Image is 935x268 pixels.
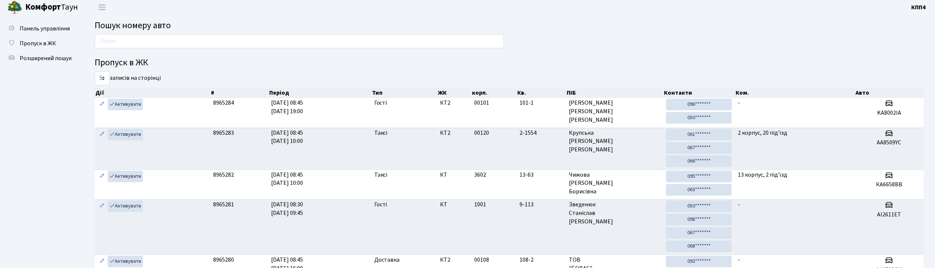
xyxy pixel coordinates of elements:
span: 13 корпус, 2 під'їзд [738,171,787,179]
span: - [738,200,740,209]
span: Панель управління [20,24,70,33]
span: Таун [25,1,78,14]
span: [PERSON_NAME] [PERSON_NAME] [PERSON_NAME] [569,99,660,124]
th: ПІБ [566,88,663,98]
th: корп. [471,88,517,98]
h5: АІ2611ЕТ [858,211,921,218]
span: КТ2 [440,256,468,264]
span: [DATE] 08:45 [DATE] 10:00 [271,171,303,187]
span: 2-1554 [519,129,563,137]
a: Активувати [108,200,143,212]
span: - [738,99,740,107]
span: Таксі [374,129,388,137]
b: Комфорт [25,1,61,13]
span: КТ [440,171,468,179]
th: Тип [371,88,437,98]
th: Дії [95,88,210,98]
span: Пошук номеру авто [95,19,171,32]
span: [DATE] 08:45 [DATE] 10:00 [271,129,303,146]
button: Переключити навігацію [93,1,111,13]
a: Пропуск в ЖК [4,36,78,51]
span: 3602 [474,171,486,179]
span: 8965280 [213,256,234,264]
span: 8965282 [213,171,234,179]
span: Гості [374,200,387,209]
h5: КА6658ВВ [858,181,921,188]
a: Редагувати [98,171,107,182]
span: Розширений пошук [20,54,72,62]
span: Крупська [PERSON_NAME] [PERSON_NAME] [569,129,660,154]
span: Гості [374,99,387,107]
a: Редагувати [98,129,107,140]
span: 1001 [474,200,486,209]
label: записів на сторінці [95,71,161,85]
h4: Пропуск в ЖК [95,58,924,68]
span: 00120 [474,129,489,137]
th: # [210,88,268,98]
a: Активувати [108,129,143,140]
span: 108-2 [519,256,563,264]
a: Редагувати [98,256,107,267]
span: Пропуск в ЖК [20,39,56,48]
th: Авто [855,88,924,98]
span: 8965281 [213,200,234,209]
a: Панель управління [4,21,78,36]
span: КТ2 [440,129,468,137]
span: 9-113 [519,200,563,209]
span: 00101 [474,99,489,107]
span: 2 корпус, 20 під'їзд [738,129,787,137]
a: Редагувати [98,200,107,212]
span: 8965284 [213,99,234,107]
th: Період [268,88,371,98]
span: 101-1 [519,99,563,107]
span: КТ2 [440,99,468,107]
select: записів на сторінці [95,71,110,85]
h5: KA8002IA [858,110,921,117]
span: Таксі [374,171,388,179]
a: Редагувати [98,99,107,110]
th: ЖК [437,88,472,98]
span: 13-63 [519,171,563,179]
a: Розширений пошук [4,51,78,66]
span: Доставка [374,256,400,264]
a: Активувати [108,99,143,110]
a: Активувати [108,171,143,182]
span: 8965283 [213,129,234,137]
span: КТ [440,200,468,209]
span: Чижова [PERSON_NAME] Борисівна [569,171,660,196]
span: - [738,256,740,264]
th: Ком. [735,88,855,98]
h5: AA8509YC [858,139,921,146]
span: 00108 [474,256,489,264]
a: Активувати [108,256,143,267]
span: [DATE] 08:30 [DATE] 09:45 [271,200,303,217]
span: [DATE] 08:45 [DATE] 19:00 [271,99,303,115]
span: Зведенюк Станіслав [PERSON_NAME] [569,200,660,226]
th: Кв. [517,88,566,98]
input: Пошук [95,34,504,48]
th: Контакти [663,88,735,98]
a: КПП4 [912,3,926,12]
